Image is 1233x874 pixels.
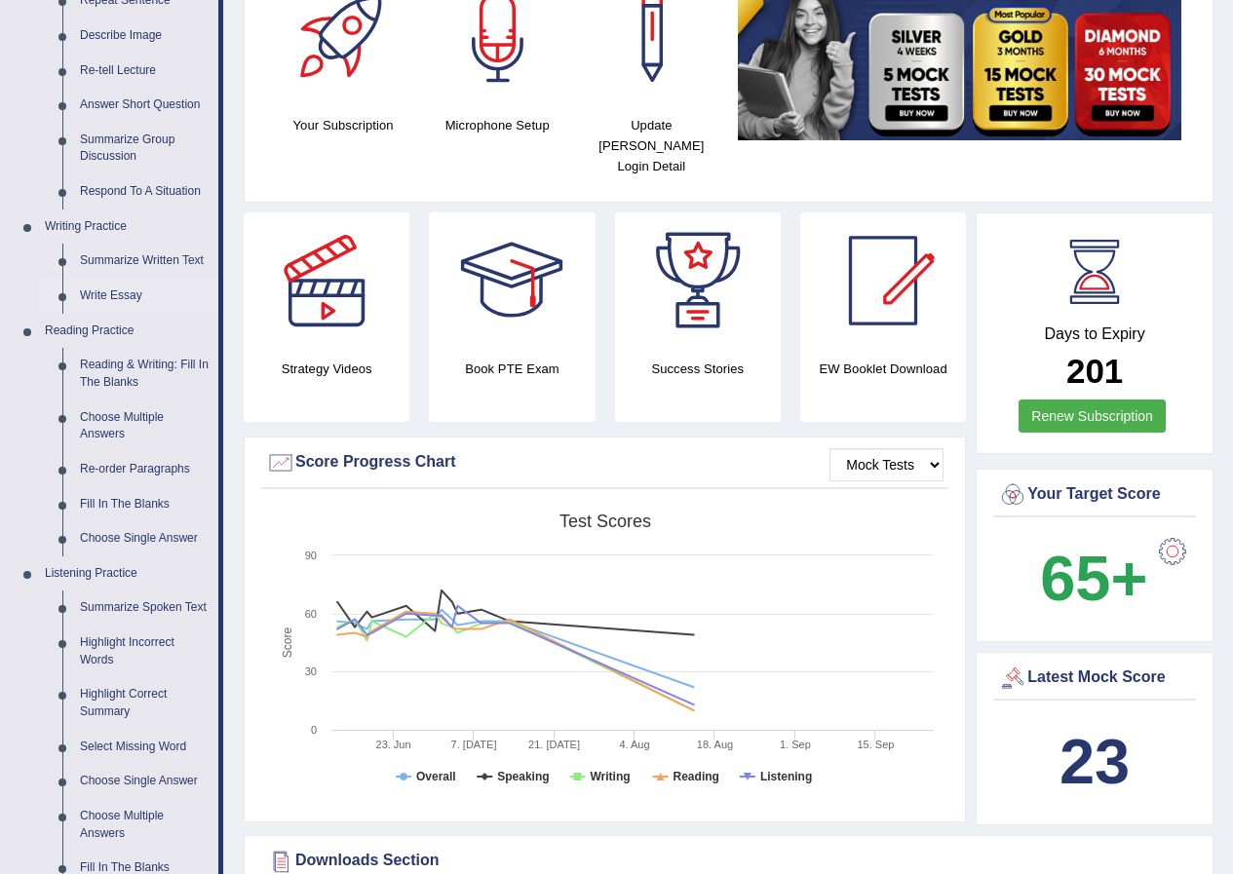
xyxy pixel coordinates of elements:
[800,359,966,379] h4: EW Booklet Download
[305,608,317,620] text: 60
[1040,543,1147,614] b: 65+
[71,452,218,487] a: Re-order Paragraphs
[760,770,812,783] tspan: Listening
[376,739,411,750] tspan: 23. Jun
[998,325,1191,343] h4: Days to Expiry
[619,739,649,750] tspan: 4. Aug
[430,115,564,135] h4: Microphone Setup
[71,400,218,452] a: Choose Multiple Answers
[697,739,733,750] tspan: 18. Aug
[857,739,894,750] tspan: 15. Sep
[305,550,317,561] text: 90
[36,314,218,349] a: Reading Practice
[311,724,317,736] text: 0
[266,448,944,477] div: Score Progress Chart
[590,770,630,783] tspan: Writing
[71,348,218,399] a: Reading & Writing: Fill In The Blanks
[71,244,218,279] a: Summarize Written Text
[36,556,218,591] a: Listening Practice
[71,626,218,677] a: Highlight Incorrect Words
[615,359,781,379] h4: Success Stories
[528,739,580,750] tspan: 21. [DATE]
[71,279,218,314] a: Write Essay
[71,677,218,729] a: Highlight Correct Summary
[429,359,595,379] h4: Book PTE Exam
[71,764,218,799] a: Choose Single Answer
[305,665,317,677] text: 30
[71,88,218,123] a: Answer Short Question
[780,739,811,750] tspan: 1. Sep
[71,174,218,209] a: Respond To A Situation
[1019,399,1166,433] a: Renew Subscription
[674,770,719,783] tspan: Reading
[71,54,218,89] a: Re-tell Lecture
[71,19,218,54] a: Describe Image
[584,115,718,176] h4: Update [PERSON_NAME] Login Detail
[1060,726,1130,797] b: 23
[71,487,218,522] a: Fill In The Blanks
[71,123,218,174] a: Summarize Group Discussion
[36,209,218,245] a: Writing Practice
[276,115,410,135] h4: Your Subscription
[71,590,218,626] a: Summarize Spoken Text
[497,770,549,783] tspan: Speaking
[1066,352,1123,390] b: 201
[998,664,1191,693] div: Latest Mock Score
[244,359,409,379] h4: Strategy Videos
[71,730,218,765] a: Select Missing Word
[71,521,218,556] a: Choose Single Answer
[71,799,218,851] a: Choose Multiple Answers
[559,512,651,531] tspan: Test scores
[416,770,456,783] tspan: Overall
[451,739,497,750] tspan: 7. [DATE]
[998,480,1191,510] div: Your Target Score
[281,627,294,659] tspan: Score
